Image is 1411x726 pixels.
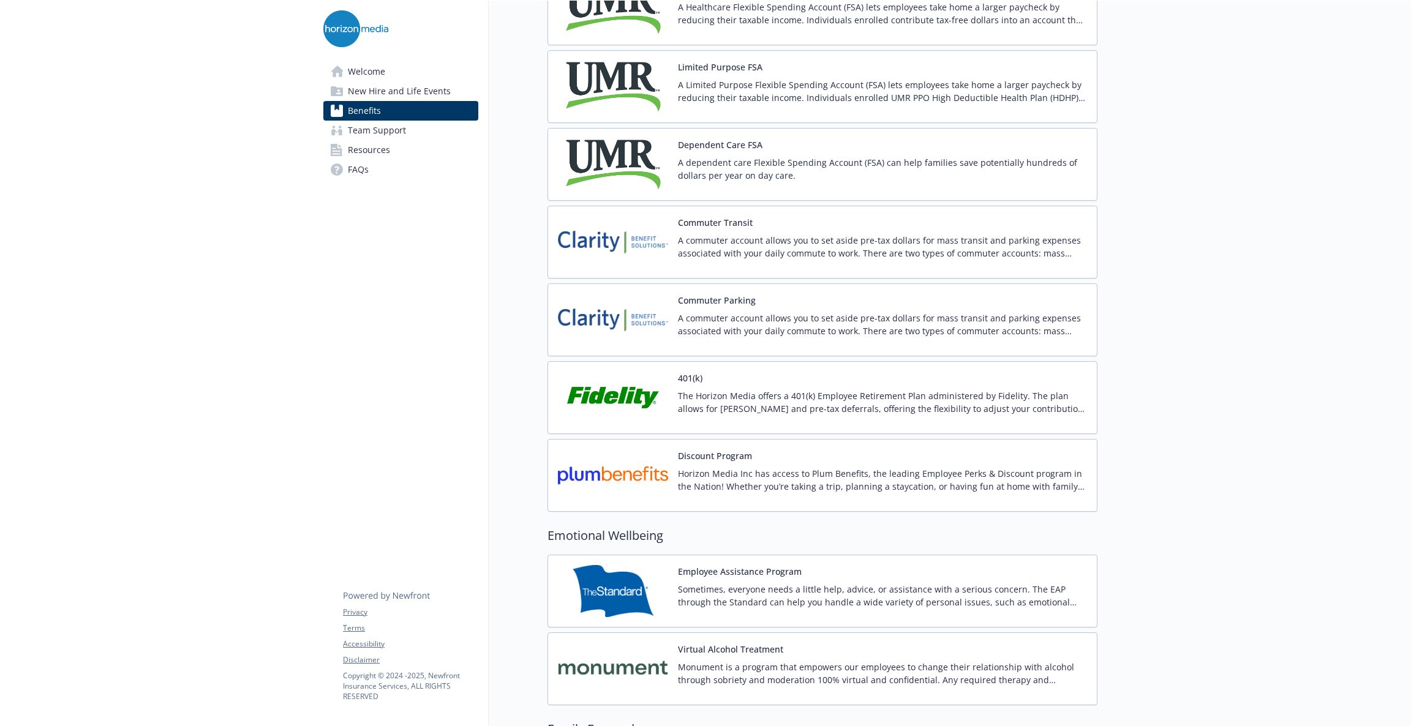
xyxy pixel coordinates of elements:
a: FAQs [323,160,478,179]
button: Commuter Transit [678,216,753,229]
span: Resources [348,140,390,160]
span: FAQs [348,160,369,179]
p: A commuter account allows you to set aside pre-tax dollars for mass transit and parking expenses ... [678,234,1087,260]
a: Team Support [323,121,478,140]
span: Team Support [348,121,406,140]
button: 401(k) [678,372,702,384]
a: Privacy [343,607,478,618]
img: Fidelity Investments carrier logo [558,372,668,424]
a: Resources [323,140,478,160]
button: Dependent Care FSA [678,138,762,151]
a: Welcome [323,62,478,81]
img: Clarity Benefit Solutions carrier logo [558,294,668,346]
a: New Hire and Life Events [323,81,478,101]
button: Discount Program [678,449,752,462]
button: Limited Purpose FSA [678,61,762,73]
p: A dependent care Flexible Spending Account (FSA) can help families save potentially hundreds of d... [678,156,1087,182]
span: New Hire and Life Events [348,81,451,101]
p: Horizon Media Inc has access to Plum Benefits, the leading Employee Perks & Discount program in t... [678,467,1087,493]
span: Welcome [348,62,385,81]
p: Monument is a program that empowers our employees to change their relationship with alcohol throu... [678,661,1087,686]
a: Accessibility [343,638,478,649]
button: Commuter Parking [678,294,756,307]
span: Benefits [348,101,381,121]
button: Employee Assistance Program [678,565,802,578]
p: Copyright © 2024 - 2025 , Newfront Insurance Services, ALL RIGHTS RESERVED [343,670,478,702]
img: UMR carrier logo [558,138,668,190]
p: A Limited Purpose Flexible Spending Account (FSA) lets employees take home a larger paycheck by r... [678,78,1087,104]
a: Disclaimer [343,654,478,665]
img: Clarity Benefit Solutions carrier logo [558,216,668,268]
img: UMR carrier logo [558,61,668,113]
a: Benefits [323,101,478,121]
img: Standard Insurance Company carrier logo [558,565,668,617]
a: Terms [343,623,478,634]
img: Monument carrier logo [558,643,668,695]
p: A commuter account allows you to set aside pre-tax dollars for mass transit and parking expenses ... [678,312,1087,337]
p: A Healthcare Flexible Spending Account (FSA) lets employees take home a larger paycheck by reduci... [678,1,1087,26]
h2: Emotional Wellbeing [547,526,1097,545]
button: Virtual Alcohol Treatment [678,643,783,656]
p: The Horizon Media offers a 401(k) Employee Retirement Plan administered by Fidelity. The plan all... [678,389,1087,415]
p: Sometimes, everyone needs a little help, advice, or assistance with a serious concern. The EAP th... [678,583,1087,608]
img: plumbenefits carrier logo [558,449,668,501]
